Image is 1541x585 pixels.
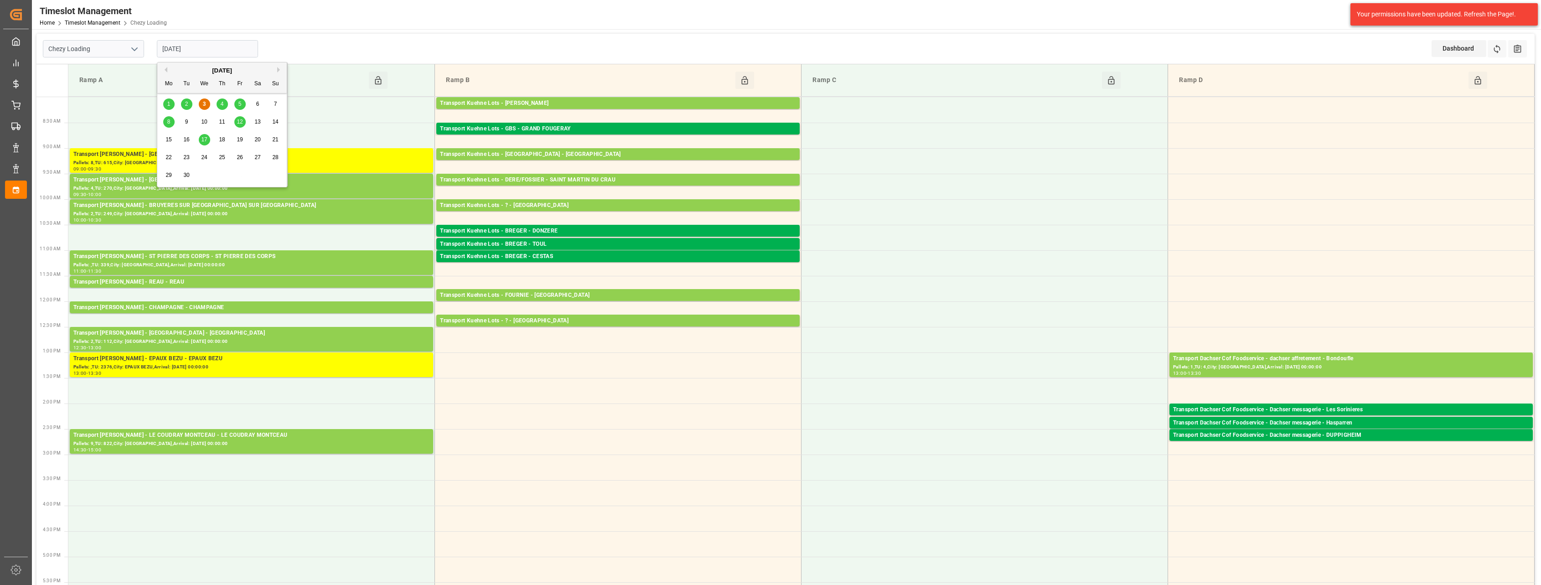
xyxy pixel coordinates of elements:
[199,116,210,128] div: Choose Wednesday, September 10th, 2025
[440,300,796,308] div: Pallets: ,TU: 61,City: [GEOGRAPHIC_DATA],Arrival: [DATE] 00:00:00
[1173,440,1529,448] div: Pallets: 2,TU: 32,City: [GEOGRAPHIC_DATA],Arrival: [DATE] 00:00:00
[270,116,281,128] div: Choose Sunday, September 14th, 2025
[181,98,192,110] div: Choose Tuesday, September 2nd, 2025
[73,312,429,320] div: Pallets: 3,TU: 148,City: [GEOGRAPHIC_DATA],Arrival: [DATE] 00:00:00
[43,553,61,558] span: 5:00 PM
[237,136,243,143] span: 19
[199,152,210,163] div: Choose Wednesday, September 24th, 2025
[440,159,796,167] div: Pallets: ,TU: 88,City: [GEOGRAPHIC_DATA],Arrival: [DATE] 00:00:00
[1173,371,1186,375] div: 13:00
[73,440,429,448] div: Pallets: 9,TU: 822,City: [GEOGRAPHIC_DATA],Arrival: [DATE] 00:00:00
[1173,405,1529,414] div: Transport Dachser Cof Foodservice - Dachser messagerie - Les Sorinieres
[73,448,87,452] div: 14:30
[183,154,189,160] span: 23
[440,240,796,249] div: Transport Kuehne Lots - BREGER - TOUL
[40,246,61,251] span: 11:00 AM
[88,448,101,452] div: 15:00
[43,450,61,456] span: 3:00 PM
[1173,419,1529,428] div: Transport Dachser Cof Foodservice - Dachser messagerie - Hasparren
[73,176,429,185] div: Transport [PERSON_NAME] - [GEOGRAPHIC_DATA] - [GEOGRAPHIC_DATA]
[185,119,188,125] span: 9
[87,269,88,273] div: -
[1175,72,1468,89] div: Ramp D
[221,101,224,107] span: 4
[73,346,87,350] div: 12:30
[163,152,175,163] div: Choose Monday, September 22nd, 2025
[217,98,228,110] div: Choose Thursday, September 4th, 2025
[254,154,260,160] span: 27
[809,72,1101,89] div: Ramp C
[43,374,61,379] span: 1:30 PM
[88,218,101,222] div: 10:30
[201,154,207,160] span: 24
[219,136,225,143] span: 18
[162,67,167,72] button: Previous Month
[43,119,61,124] span: 8:30 AM
[73,431,429,440] div: Transport [PERSON_NAME] - LE COUDRAY MONTCEAU - LE COUDRAY MONTCEAU
[270,98,281,110] div: Choose Sunday, September 7th, 2025
[440,201,796,210] div: Transport Kuehne Lots - ? - [GEOGRAPHIC_DATA]
[73,201,429,210] div: Transport [PERSON_NAME] - BRUYERES SUR [GEOGRAPHIC_DATA] SUR [GEOGRAPHIC_DATA]
[181,116,192,128] div: Choose Tuesday, September 9th, 2025
[199,98,210,110] div: Choose Wednesday, September 3rd, 2025
[87,167,88,171] div: -
[217,152,228,163] div: Choose Thursday, September 25th, 2025
[163,98,175,110] div: Choose Monday, September 1st, 2025
[1357,10,1525,19] div: Your permissions have been updated. Refresh the Page!.
[440,134,796,141] div: Pallets: 11,TU: 922,City: [GEOGRAPHIC_DATA],Arrival: [DATE] 00:00:00
[43,399,61,404] span: 2:00 PM
[1173,354,1529,363] div: Transport Dachser Cof Foodservice - dachser affretement - Bondoufle
[237,154,243,160] span: 26
[73,303,429,312] div: Transport [PERSON_NAME] - CHAMPAGNE - CHAMPAGNE
[76,72,369,89] div: Ramp A
[440,99,796,108] div: Transport Kuehne Lots - [PERSON_NAME]
[40,272,61,277] span: 11:30 AM
[73,278,429,287] div: Transport [PERSON_NAME] - REAU - REAU
[73,261,429,269] div: Pallets: ,TU: 339,City: [GEOGRAPHIC_DATA],Arrival: [DATE] 00:00:00
[256,101,259,107] span: 6
[87,346,88,350] div: -
[73,269,87,273] div: 11:00
[199,134,210,145] div: Choose Wednesday, September 17th, 2025
[88,269,101,273] div: 11:30
[272,154,278,160] span: 28
[160,95,284,184] div: month 2025-09
[163,78,175,90] div: Mo
[217,116,228,128] div: Choose Thursday, September 11th, 2025
[87,448,88,452] div: -
[252,116,264,128] div: Choose Saturday, September 13th, 2025
[440,326,796,333] div: Pallets: 11,TU: 261,City: [GEOGRAPHIC_DATA],Arrival: [DATE] 00:00:00
[73,210,429,218] div: Pallets: 2,TU: 249,City: [GEOGRAPHIC_DATA],Arrival: [DATE] 00:00:00
[234,78,246,90] div: Fr
[73,252,429,261] div: Transport [PERSON_NAME] - ST PIERRE DES CORPS - ST PIERRE DES CORPS
[440,316,796,326] div: Transport Kuehne Lots - ? - [GEOGRAPHIC_DATA]
[88,167,101,171] div: 09:30
[252,78,264,90] div: Sa
[270,134,281,145] div: Choose Sunday, September 21st, 2025
[217,78,228,90] div: Th
[73,218,87,222] div: 10:00
[73,363,429,371] div: Pallets: ,TU: 2376,City: EPAUX BEZU,Arrival: [DATE] 00:00:00
[43,476,61,481] span: 3:30 PM
[163,170,175,181] div: Choose Monday, September 29th, 2025
[1173,414,1529,422] div: Pallets: 1,TU: 49,City: [GEOGRAPHIC_DATA],Arrival: [DATE] 00:00:00
[442,72,735,89] div: Ramp B
[252,134,264,145] div: Choose Saturday, September 20th, 2025
[87,218,88,222] div: -
[440,252,796,261] div: Transport Kuehne Lots - BREGER - CESTAS
[40,20,55,26] a: Home
[165,136,171,143] span: 15
[73,167,87,171] div: 09:00
[87,371,88,375] div: -
[88,192,101,197] div: 10:00
[1432,40,1486,57] div: Dashboard
[40,221,61,226] span: 10:30 AM
[252,152,264,163] div: Choose Saturday, September 27th, 2025
[157,66,287,75] div: [DATE]
[199,78,210,90] div: We
[440,261,796,269] div: Pallets: ,TU: 113,City: CESTAS,Arrival: [DATE] 00:00:00
[73,338,429,346] div: Pallets: 2,TU: 112,City: [GEOGRAPHIC_DATA],Arrival: [DATE] 00:00:00
[73,371,87,375] div: 13:00
[277,67,283,72] button: Next Month
[43,425,61,430] span: 2:30 PM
